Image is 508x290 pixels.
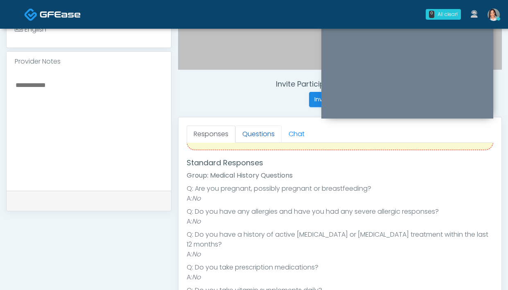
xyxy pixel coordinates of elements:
button: Open LiveChat chat widget [7,3,31,28]
img: Docovia [40,10,81,18]
li: Q: Do you have a history of active [MEDICAL_DATA] or [MEDICAL_DATA] treatment within the last 12 ... [187,230,493,249]
div: English [15,25,46,34]
img: Jennifer Ekeh [488,9,500,21]
a: 0 All clear! [421,6,466,23]
li: Q: Do you have any allergies and have you had any severe allergic responses? [187,207,493,217]
li: A: [187,217,493,226]
li: A: [187,249,493,259]
a: Responses [187,126,235,143]
li: A: [187,194,493,203]
li: Q: Are you pregnant, possibly pregnant or breastfeeding? [187,184,493,194]
em: No [192,217,201,226]
div: Provider Notes [7,52,171,71]
li: Q: Do you take prescription medications? [187,263,493,272]
strong: Group: Medical History Questions [187,171,293,180]
a: Chat [282,126,312,143]
a: Docovia [24,1,81,27]
a: Questions [235,126,282,143]
h4: Invite Participants to Video Session [178,80,502,89]
button: Invite Participants [309,92,371,107]
em: No [192,194,201,203]
h4: Standard Responses [187,158,493,167]
div: All clear! [438,11,458,18]
img: Docovia [24,8,38,21]
li: A: [187,272,493,282]
div: 0 [429,11,434,18]
em: No [192,272,201,282]
em: No [192,249,201,259]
